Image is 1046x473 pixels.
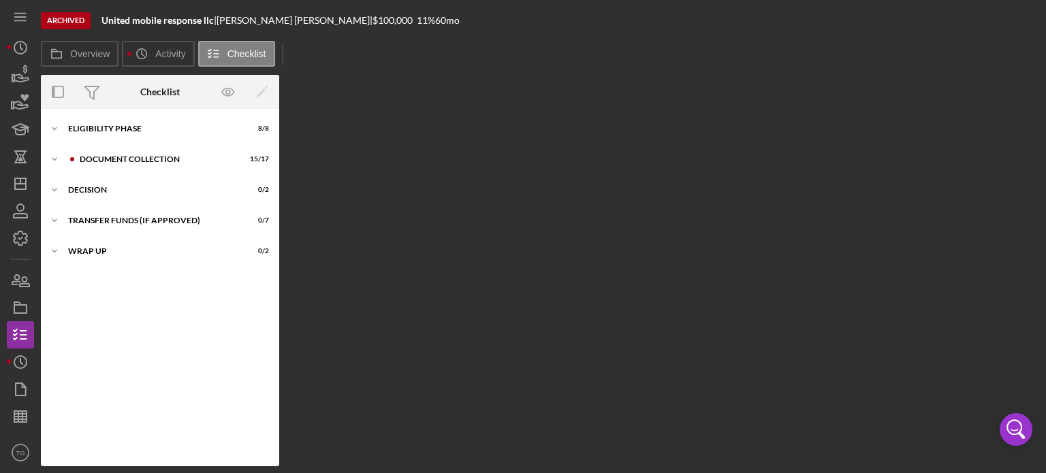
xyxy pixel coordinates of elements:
[41,12,91,29] div: Archived
[68,125,235,133] div: Eligibility Phase
[155,48,185,59] label: Activity
[122,41,194,67] button: Activity
[70,48,110,59] label: Overview
[417,15,435,26] div: 11 %
[16,449,25,457] text: TG
[227,48,266,59] label: Checklist
[244,125,269,133] div: 8 / 8
[101,15,217,26] div: |
[68,247,235,255] div: Wrap Up
[217,15,373,26] div: [PERSON_NAME] [PERSON_NAME] |
[68,216,235,225] div: Transfer Funds (If Approved)
[68,186,235,194] div: Decision
[244,247,269,255] div: 0 / 2
[41,41,118,67] button: Overview
[7,439,34,466] button: TG
[435,15,460,26] div: 60 mo
[80,155,235,163] div: Document Collection
[198,41,275,67] button: Checklist
[373,15,417,26] div: $100,000
[1000,413,1032,446] div: Open Intercom Messenger
[101,14,214,26] b: United mobile response llc
[244,186,269,194] div: 0 / 2
[244,216,269,225] div: 0 / 7
[244,155,269,163] div: 15 / 17
[140,86,180,97] div: Checklist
